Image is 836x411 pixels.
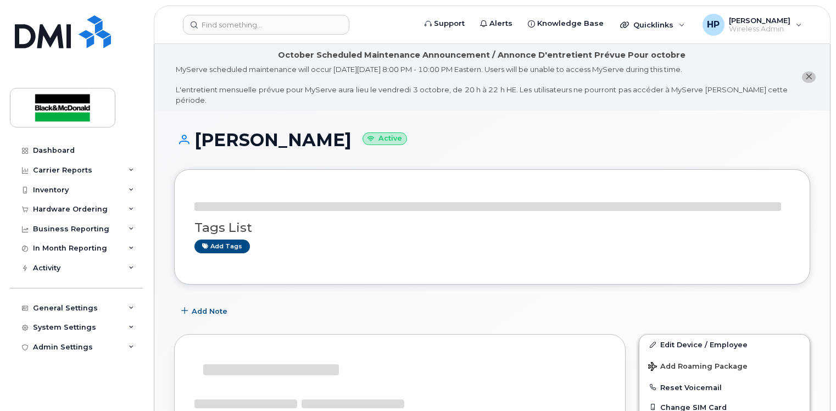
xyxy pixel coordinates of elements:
[639,335,810,354] a: Edit Device / Employee
[639,354,810,377] button: Add Roaming Package
[174,301,237,321] button: Add Note
[194,240,250,253] a: Add tags
[363,132,407,145] small: Active
[192,306,227,316] span: Add Note
[174,130,810,149] h1: [PERSON_NAME]
[639,377,810,397] button: Reset Voicemail
[648,362,748,373] span: Add Roaming Package
[194,221,790,235] h3: Tags List
[802,71,816,83] button: close notification
[278,49,685,61] div: October Scheduled Maintenance Announcement / Annonce D'entretient Prévue Pour octobre
[176,64,788,105] div: MyServe scheduled maintenance will occur [DATE][DATE] 8:00 PM - 10:00 PM Eastern. Users will be u...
